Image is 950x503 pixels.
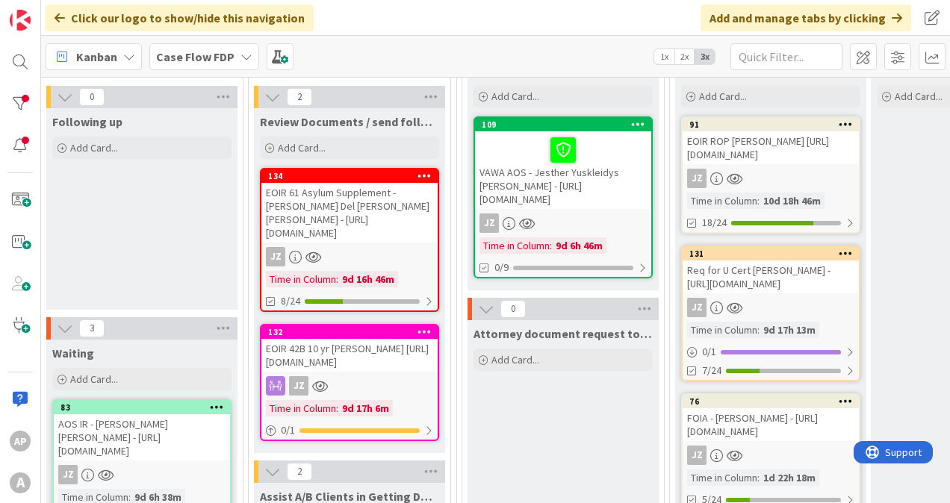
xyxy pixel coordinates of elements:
div: 132 [268,327,438,337]
div: 76 [683,395,859,408]
div: AP [10,431,31,452]
span: 0/9 [494,260,509,275]
div: 0/1 [683,343,859,361]
div: EOIR 42B 10 yr [PERSON_NAME] [URL][DOMAIN_NAME] [261,339,438,372]
div: Add and manage tabs by clicking [701,4,911,31]
b: Case Flow FDP [156,49,235,64]
div: Time in Column [266,400,336,416]
span: Add Card... [70,372,118,386]
span: Add Card... [699,90,747,103]
div: A [10,472,31,493]
div: AOS IR - [PERSON_NAME] [PERSON_NAME] - [URL][DOMAIN_NAME] [54,414,230,460]
div: JZ [58,465,78,484]
span: Add Card... [70,141,118,154]
span: 3 [79,319,105,337]
div: 109VAWA AOS - Jesther Yuskleidys [PERSON_NAME] - [URL][DOMAIN_NAME] [475,118,651,209]
div: Time in Column [479,237,550,254]
div: 132EOIR 42B 10 yr [PERSON_NAME] [URL][DOMAIN_NAME] [261,325,438,372]
img: Visit kanbanzone.com [10,10,31,31]
div: 10d 18h 46m [760,193,825,209]
div: Time in Column [687,322,757,338]
div: 131 [683,247,859,260]
div: EOIR ROP [PERSON_NAME] [URL][DOMAIN_NAME] [683,131,859,164]
input: Quick Filter... [730,43,842,70]
span: : [757,322,760,338]
div: JZ [687,446,707,465]
div: JZ [261,376,438,396]
div: 83 [60,402,230,413]
span: 8/24 [281,293,300,309]
div: JZ [683,169,859,188]
span: 2 [287,88,312,106]
div: Time in Column [266,271,336,287]
span: Kanban [76,48,117,66]
span: : [757,469,760,486]
span: : [757,193,760,209]
span: Add Card... [491,353,539,366]
div: 9d 17h 13m [760,322,819,338]
div: 134 [261,169,438,183]
span: Add Card... [278,141,326,154]
span: Support [31,2,68,20]
div: JZ [687,298,707,317]
span: 0 / 1 [702,344,716,360]
span: Review Documents / send follow up requests [260,114,439,129]
span: Add Card... [491,90,539,103]
div: 109 [475,118,651,131]
div: JZ [266,247,285,266]
div: JZ [683,298,859,317]
div: 83 [54,401,230,414]
div: VAWA AOS - Jesther Yuskleidys [PERSON_NAME] - [URL][DOMAIN_NAME] [475,131,651,209]
span: : [550,237,552,254]
div: 134EOIR 61 Asylum Supplement - [PERSON_NAME] Del [PERSON_NAME] [PERSON_NAME] - [URL][DOMAIN_NAME] [261,169,438,243]
span: : [336,400,338,416]
span: 1x [654,49,674,64]
span: Add Card... [895,90,943,103]
div: 1d 22h 18m [760,469,819,486]
span: 0 [500,300,526,318]
div: 9d 6h 46m [552,237,606,254]
div: 9d 16h 46m [338,271,398,287]
span: 2x [674,49,695,64]
span: 3x [695,49,715,64]
div: 76FOIA - [PERSON_NAME] - [URL][DOMAIN_NAME] [683,395,859,441]
div: JZ [475,213,651,233]
div: Click our logo to show/hide this navigation [46,4,314,31]
div: 0/1 [261,421,438,440]
div: 132 [261,325,438,339]
div: 91 [683,118,859,131]
div: JZ [479,213,499,233]
span: 7/24 [702,363,721,378]
div: JZ [261,247,438,266]
div: Time in Column [687,193,757,209]
span: : [336,271,338,287]
div: 131Req for U Cert [PERSON_NAME] - [URL][DOMAIN_NAME] [683,247,859,293]
div: Req for U Cert [PERSON_NAME] - [URL][DOMAIN_NAME] [683,260,859,293]
span: Waiting [52,346,94,360]
span: 18/24 [702,215,727,231]
div: JZ [289,376,308,396]
span: 2 [287,463,312,481]
div: 109 [482,119,651,130]
div: 131 [689,249,859,259]
span: Attorney document request to client copy LS [474,326,653,341]
div: 91 [689,119,859,130]
div: 134 [268,171,438,181]
div: FOIA - [PERSON_NAME] - [URL][DOMAIN_NAME] [683,408,859,441]
div: JZ [683,446,859,465]
div: Time in Column [687,469,757,486]
div: 91EOIR ROP [PERSON_NAME] [URL][DOMAIN_NAME] [683,118,859,164]
div: EOIR 61 Asylum Supplement - [PERSON_NAME] Del [PERSON_NAME] [PERSON_NAME] - [URL][DOMAIN_NAME] [261,183,438,243]
div: 83AOS IR - [PERSON_NAME] [PERSON_NAME] - [URL][DOMAIN_NAME] [54,401,230,460]
span: Following up [52,114,122,129]
span: 0 / 1 [281,422,295,438]
div: 9d 17h 6m [338,400,393,416]
div: 76 [689,396,859,407]
span: 0 [79,88,105,106]
div: JZ [54,465,230,484]
div: JZ [687,169,707,188]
